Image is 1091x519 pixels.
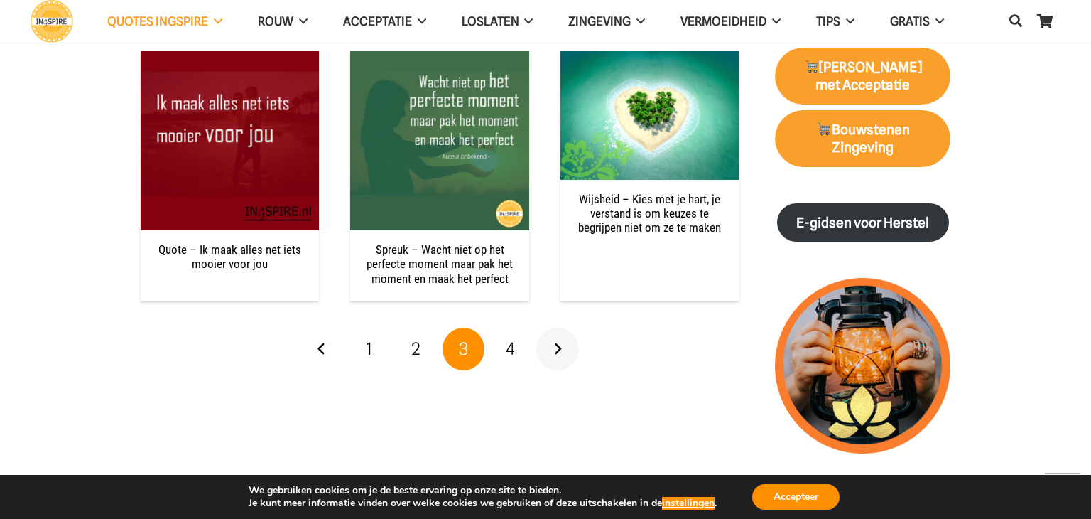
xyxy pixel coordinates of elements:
a: 🛒Bouwstenen Zingeving [775,110,950,167]
a: Spreuk – Wacht niet op het perfecte moment maar pak het moment en maak het perfect [350,53,528,67]
strong: E-gidsen voor Herstel [796,215,929,231]
span: 2 [411,338,420,359]
a: Pagina 1 [348,328,391,370]
a: GRATIS [872,4,962,40]
a: Wijsheid – Kies met je hart, je verstand is om keuzes te begrijpen niet om ze te maken [560,53,739,67]
span: TIPS [816,14,840,28]
p: We gebruiken cookies om je de beste ervaring op onze site te bieden. [249,484,717,497]
a: VERMOEIDHEID [663,4,798,40]
a: Wijsheid – Kies met je hart, je verstand is om keuzes te begrijpen niet om ze te maken [578,192,721,235]
button: instellingen [662,497,715,510]
span: Acceptatie [343,14,412,28]
img: lichtpuntjes voor in donkere tijden [775,278,950,454]
span: Zingeving [568,14,631,28]
a: Zoeken [1002,4,1030,38]
a: Zingeving [550,4,663,40]
p: Je kunt meer informatie vinden over welke cookies we gebruiken of deze uitschakelen in de . [249,497,717,510]
img: Wijsheid: Wacht niet op het perfecte moment maar pak het moment en maak het perfect [350,51,528,230]
span: GRATIS [890,14,930,28]
img: 🛒 [817,122,830,136]
span: 3 [459,338,468,359]
a: Quote – Ik maak alles net iets mooier voor jou [158,242,301,271]
a: E-gidsen voor Herstel [777,203,949,242]
span: 4 [506,338,515,359]
a: QUOTES INGSPIRE [89,4,240,40]
a: Spreuk – Wacht niet op het perfecte moment maar pak het moment en maak het perfect [367,242,513,286]
a: 🛒[PERSON_NAME] met Acceptatie [775,48,950,105]
a: Quote – Ik maak alles net iets mooier voor jou [141,53,319,67]
a: Terug naar top [1045,473,1080,508]
img: Ecard versturen Vriendschap | ingspire [560,51,739,179]
a: Loslaten [444,4,551,40]
span: QUOTES INGSPIRE [107,14,208,28]
a: TIPS [798,4,872,40]
span: 1 [366,338,372,359]
a: Acceptatie [325,4,444,40]
a: ROUW [240,4,325,40]
img: Spreuk: Ik maak alles net iets mooier voor jou [141,51,319,230]
strong: [PERSON_NAME] met Acceptatie [803,59,922,93]
button: Accepteer [752,484,840,510]
a: Pagina 4 [489,328,532,370]
span: Pagina 3 [443,328,485,370]
span: VERMOEIDHEID [680,14,766,28]
span: Loslaten [462,14,519,28]
strong: Bouwstenen Zingeving [816,122,910,156]
a: Pagina 2 [395,328,438,370]
span: ROUW [258,14,293,28]
img: 🛒 [805,60,818,73]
